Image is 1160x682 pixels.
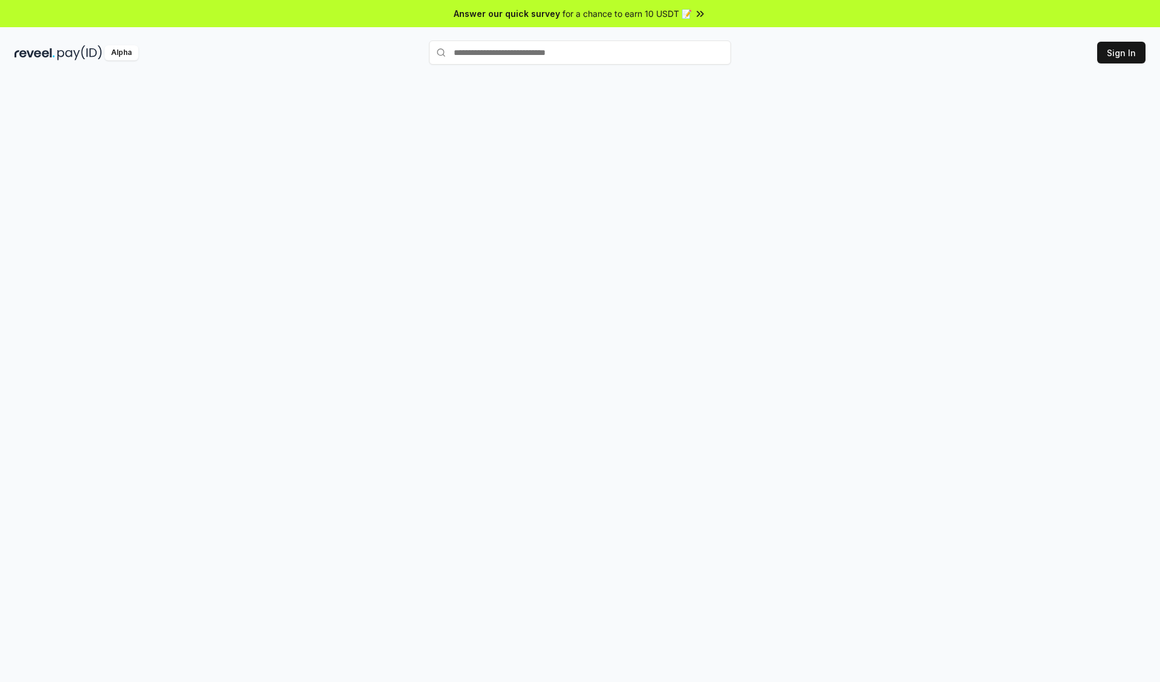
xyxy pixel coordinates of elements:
span: Answer our quick survey [454,7,560,20]
img: pay_id [57,45,102,60]
button: Sign In [1097,42,1145,63]
span: for a chance to earn 10 USDT 📝 [562,7,692,20]
div: Alpha [105,45,138,60]
img: reveel_dark [14,45,55,60]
